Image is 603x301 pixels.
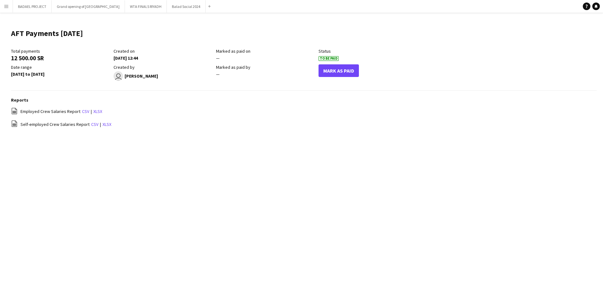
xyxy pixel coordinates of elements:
div: | [11,108,597,115]
div: Marked as paid by [216,64,315,70]
h3: Reports [11,97,597,103]
span: To Be Paid [319,56,339,61]
a: csv [82,109,89,114]
div: [DATE] 12:44 [114,55,213,61]
span: — [216,71,220,77]
span: — [216,55,220,61]
div: Created on [114,48,213,54]
div: Status [319,48,418,54]
a: csv [91,121,98,127]
span: Employed Crew Salaries Report [20,109,80,114]
button: WTA FINALS RIYADH [125,0,167,13]
div: Date range [11,64,110,70]
div: 12 500.00 SR [11,55,110,61]
button: Balad Social 2024 [167,0,206,13]
div: | [11,120,597,128]
button: Grand opening of [GEOGRAPHIC_DATA] [52,0,125,13]
a: xlsx [93,109,102,114]
div: Created by [114,64,213,70]
button: BADAEL PROJECT [13,0,52,13]
div: Total payments [11,48,110,54]
div: [DATE] to [DATE] [11,71,110,77]
span: Self-employed Crew Salaries Report [20,121,90,127]
div: [PERSON_NAME] [114,71,213,81]
a: xlsx [102,121,111,127]
button: Mark As Paid [319,64,359,77]
h1: AFT Payments [DATE] [11,29,83,38]
div: Marked as paid on [216,48,315,54]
